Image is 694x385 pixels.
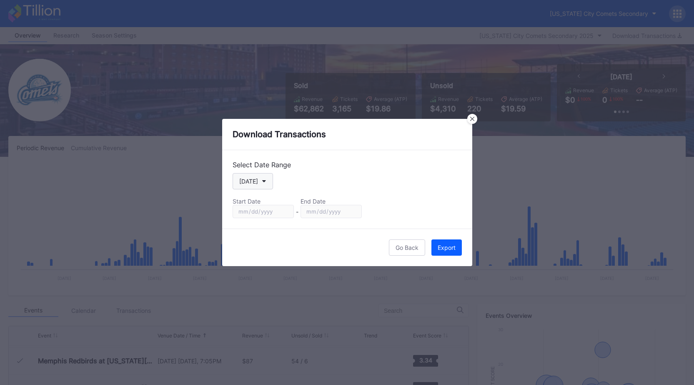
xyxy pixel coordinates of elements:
div: Export [438,244,456,251]
div: Download Transactions [222,119,472,150]
button: Go Back [389,239,425,256]
div: [DATE] [239,178,258,185]
div: Start Date [233,198,294,205]
button: [DATE] [233,173,273,189]
div: - [296,208,298,215]
div: Select Date Range [233,161,462,169]
div: Go Back [396,244,418,251]
button: Export [431,239,462,256]
div: End Date [301,198,362,205]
